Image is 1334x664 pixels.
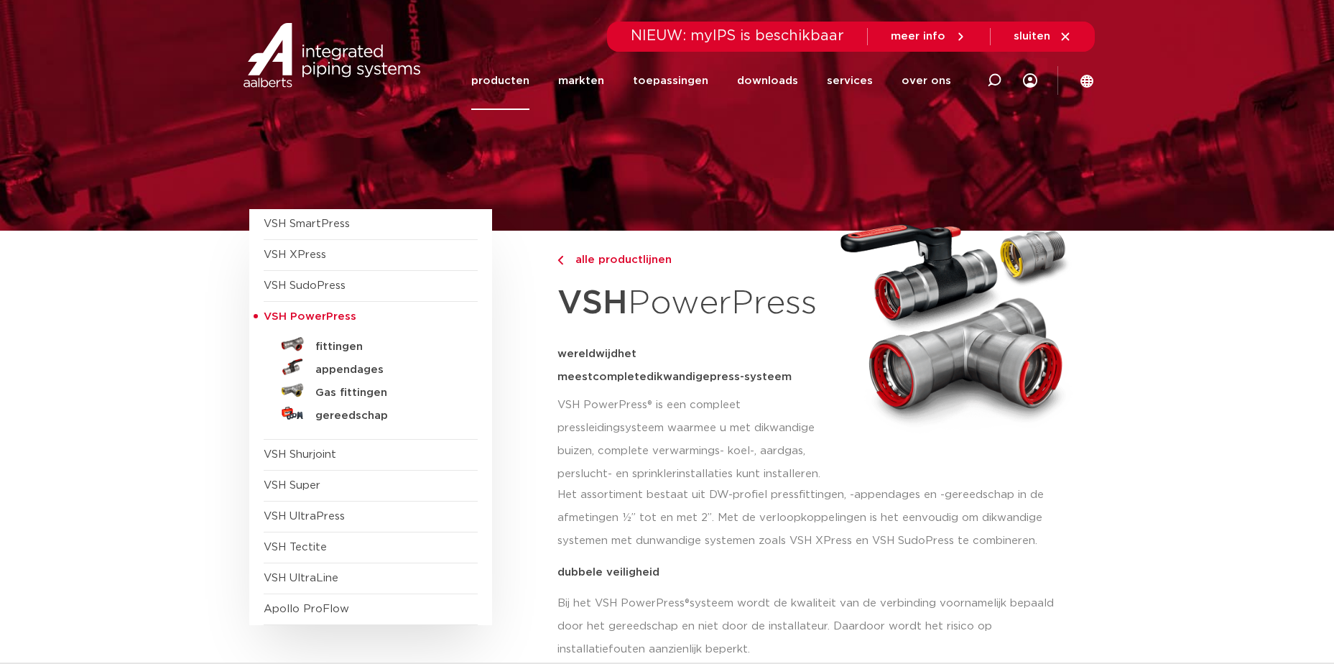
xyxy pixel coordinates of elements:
a: downloads [737,52,798,110]
strong: VSH [557,287,628,320]
a: meer info [891,30,967,43]
nav: Menu [471,52,951,110]
a: over ons [902,52,951,110]
h5: appendages [315,364,458,377]
span: meer info [891,31,945,42]
a: VSH XPress [264,249,326,260]
span: ® [685,598,690,609]
a: VSH Tectite [264,542,327,553]
p: Het assortiment bestaat uit DW-profiel pressfittingen, -appendages en -gereedschap in de afmeting... [557,484,1076,553]
a: Gas fittingen [264,379,478,402]
span: het meest [557,349,636,382]
a: Apollo ProFlow [264,604,349,614]
span: dikwandige [647,372,710,382]
a: VSH SudoPress [264,280,346,291]
p: VSH PowerPress® is een compleet pressleidingsysteem waarmee u met dikwandige buizen, complete ver... [557,394,827,486]
a: VSH UltraLine [264,573,338,584]
h1: PowerPress [557,276,827,331]
h5: fittingen [315,341,458,354]
a: sluiten [1014,30,1072,43]
a: VSH SmartPress [264,218,350,229]
a: fittingen [264,333,478,356]
a: gereedschap [264,402,478,425]
a: producten [471,52,529,110]
h5: Gas fittingen [315,387,458,400]
span: alle productlijnen [567,254,672,265]
span: complete [593,372,647,382]
a: toepassingen [633,52,708,110]
a: services [827,52,873,110]
span: press-systeem [710,372,792,382]
a: markten [558,52,604,110]
a: VSH UltraPress [264,511,345,522]
span: NIEUW: myIPS is beschikbaar [631,29,844,43]
a: VSH Super [264,480,320,491]
span: wereldwijd [557,349,618,359]
div: my IPS [1023,52,1037,110]
span: sluiten [1014,31,1050,42]
a: VSH Shurjoint [264,449,336,460]
h5: gereedschap [315,410,458,423]
a: alle productlijnen [557,252,827,269]
span: systeem wordt de kwaliteit van de verbinding voornamelijk bepaald door het gereedschap en niet do... [557,598,1054,655]
p: dubbele veiligheid [557,567,1076,578]
a: appendages [264,356,478,379]
span: VSH PowerPress [264,311,356,322]
img: chevron-right.svg [557,256,563,265]
span: Bij het VSH PowerPress [557,598,685,609]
